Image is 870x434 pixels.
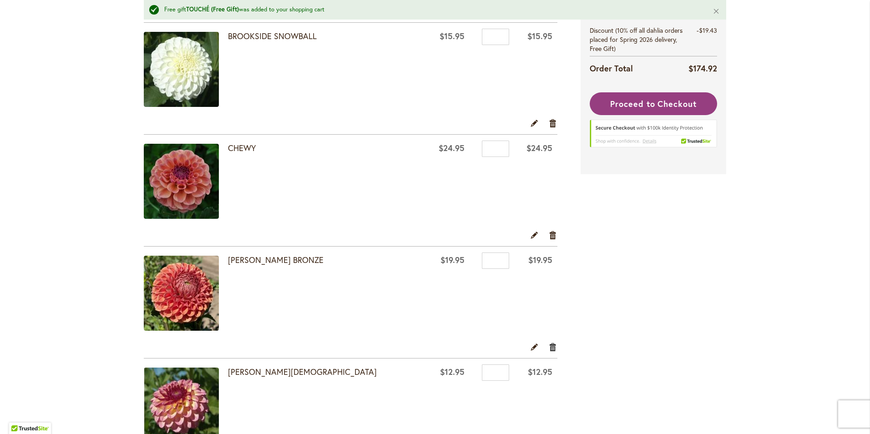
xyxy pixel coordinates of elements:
[440,30,465,41] span: $15.95
[527,30,552,41] span: $15.95
[440,366,465,377] span: $12.95
[688,63,717,74] span: $174.92
[228,366,377,377] a: [PERSON_NAME][DEMOGRAPHIC_DATA]
[164,5,699,14] div: Free gift was added to your shopping cart
[228,142,256,153] a: CHEWY
[528,366,552,377] span: $12.95
[144,32,228,109] a: BROOKSIDE SNOWBALL
[590,92,717,115] button: Proceed to Checkout
[144,256,228,333] a: CORNEL BRONZE
[697,26,717,35] span: -$19.43
[228,254,324,265] a: [PERSON_NAME] BRONZE
[610,98,697,109] span: Proceed to Checkout
[440,254,465,265] span: $19.95
[526,142,552,153] span: $24.95
[228,30,317,41] a: BROOKSIDE SNOWBALL
[144,32,219,107] img: BROOKSIDE SNOWBALL
[590,61,633,75] strong: Order Total
[528,254,552,265] span: $19.95
[144,144,219,219] img: CHEWY
[590,26,683,53] span: Discount (10% off all dahlia orders placed for Spring 2026 delivery, Free Gift)
[439,142,465,153] span: $24.95
[7,402,32,427] iframe: Launch Accessibility Center
[186,5,239,13] strong: TOUCHÉ (Free Gift)
[144,144,228,221] a: CHEWY
[590,120,717,151] div: TrustedSite Certified
[144,256,219,331] img: CORNEL BRONZE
